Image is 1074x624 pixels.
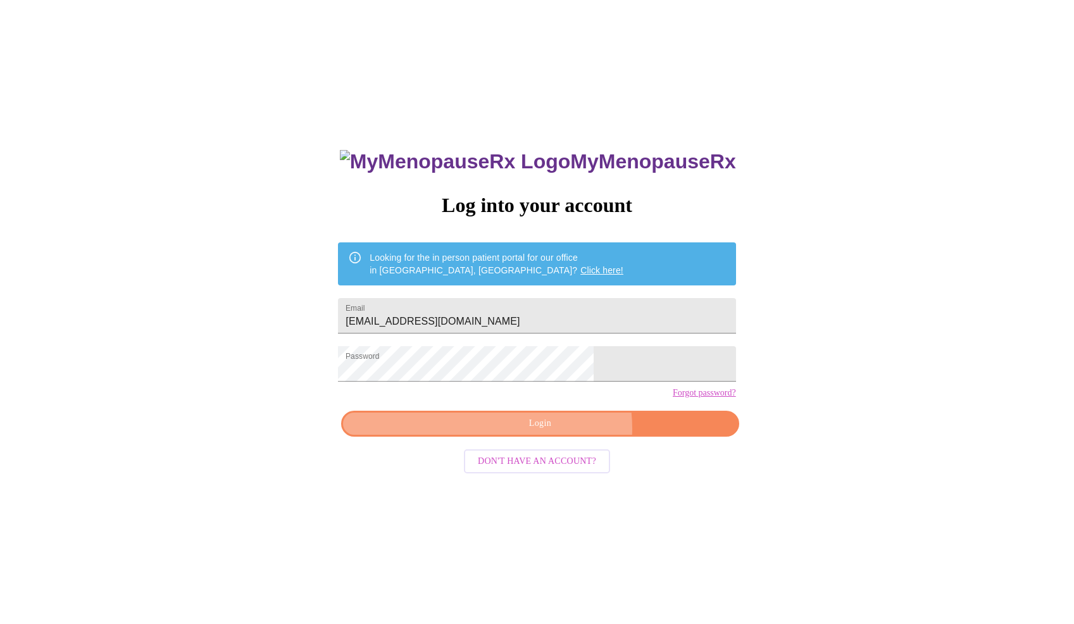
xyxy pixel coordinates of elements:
span: Login [356,416,724,432]
span: Don't have an account? [478,454,596,470]
img: MyMenopauseRx Logo [340,150,570,173]
div: Looking for the in person patient portal for our office in [GEOGRAPHIC_DATA], [GEOGRAPHIC_DATA]? [370,246,623,282]
a: Click here! [580,265,623,275]
h3: MyMenopauseRx [340,150,736,173]
a: Don't have an account? [461,455,613,466]
button: Login [341,411,739,437]
a: Forgot password? [673,388,736,398]
button: Don't have an account? [464,449,610,474]
h3: Log into your account [338,194,735,217]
